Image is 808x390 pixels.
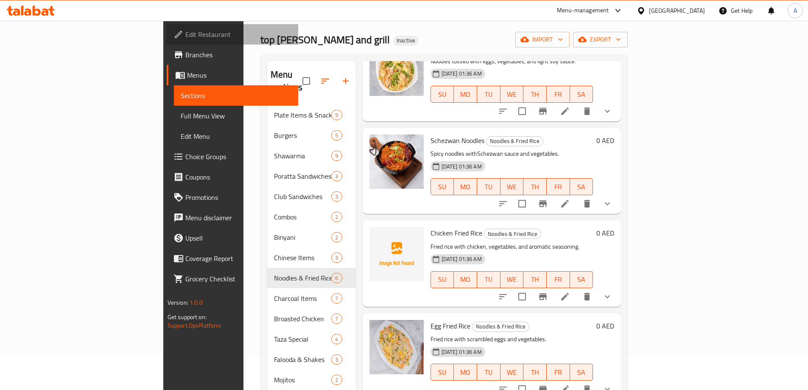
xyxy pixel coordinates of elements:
[547,86,570,103] button: FR
[457,273,474,286] span: MO
[434,366,451,379] span: SU
[431,271,454,288] button: SU
[454,86,477,103] button: MO
[560,199,570,209] a: Edit menu item
[332,254,341,262] span: 3
[523,86,547,103] button: TH
[190,297,203,308] span: 1.0.0
[185,274,291,284] span: Grocery Checklist
[484,229,541,239] span: Noodles & Fried Rice
[181,131,291,141] span: Edit Menu
[560,106,570,116] a: Edit menu item
[457,88,474,101] span: MO
[573,32,628,48] button: export
[570,178,593,195] button: SA
[522,34,563,45] span: import
[267,125,356,146] div: Burgers5
[332,376,341,384] span: 2
[332,233,341,241] span: 2
[527,88,543,101] span: TH
[331,232,342,242] div: items
[481,181,497,193] span: TU
[315,71,336,91] span: Sort sections
[174,106,298,126] a: Full Menu View
[369,42,424,96] img: Egg Noodles
[332,315,341,323] span: 7
[547,178,570,195] button: FR
[331,171,342,181] div: items
[185,233,291,243] span: Upsell
[504,273,520,286] span: WE
[185,172,291,182] span: Coupons
[596,320,614,332] h6: 0 AED
[431,86,454,103] button: SU
[369,135,424,189] img: Schezwan Noodles
[547,364,570,381] button: FR
[431,364,454,381] button: SU
[331,375,342,385] div: items
[267,329,356,349] div: Taza Special4
[332,132,341,140] span: 5
[602,106,612,116] svg: Show Choices
[168,320,221,331] a: Support.OpsPlatform
[267,166,356,186] div: Poratta Sandwiches3
[434,88,451,101] span: SU
[457,366,474,379] span: MO
[477,271,500,288] button: TU
[500,86,524,103] button: WE
[332,172,341,180] span: 3
[493,101,513,121] button: sort-choices
[493,286,513,307] button: sort-choices
[794,6,797,15] span: A
[523,364,547,381] button: TH
[167,45,298,65] a: Branches
[550,181,567,193] span: FR
[332,213,341,221] span: 2
[393,36,419,46] div: Inactive
[481,88,497,101] span: TU
[504,366,520,379] span: WE
[393,37,419,44] span: Inactive
[533,286,553,307] button: Branch-specific-item
[332,295,341,303] span: 7
[477,86,500,103] button: TU
[431,334,593,345] p: Fried rice with scrambled eggs and vegetables.
[332,335,341,343] span: 4
[481,273,497,286] span: TU
[369,227,424,281] img: Chicken Fried Rice
[431,320,470,332] span: Egg Fried Rice
[533,194,553,214] button: Branch-specific-item
[267,370,356,390] div: Mojitos2
[274,293,331,303] div: Charcoal Items
[167,228,298,248] a: Upsell
[523,178,547,195] button: TH
[181,111,291,121] span: Full Menu View
[331,110,342,120] div: items
[274,171,331,181] span: Poratta Sandwiches
[431,56,593,67] p: Noodles tossed with eggs, vegetables, and light soy sauce.
[167,208,298,228] a: Menu disclaimer
[438,70,485,78] span: [DATE] 01:36 AM
[431,149,593,159] p: Spicy noodles withSchezwan sauce and vegetables.
[167,187,298,208] a: Promotions
[596,227,614,239] h6: 0 AED
[513,102,531,120] span: Select to update
[274,232,331,242] span: Biriyani
[297,72,315,90] span: Select all sections
[596,135,614,146] h6: 0 AED
[274,273,331,283] span: Noodles & Fried Rice
[267,146,356,166] div: Shawarma9
[481,366,497,379] span: TU
[260,30,390,49] span: top [PERSON_NAME] and grill
[431,134,484,147] span: Schezwan Noodles
[167,269,298,289] a: Grocery Checklist
[560,292,570,302] a: Edit menu item
[431,227,482,239] span: Chicken Fried Rice
[504,88,520,101] span: WE
[331,314,342,324] div: items
[167,65,298,85] a: Menus
[369,320,424,374] img: Egg Fried Rice
[547,271,570,288] button: FR
[174,85,298,106] a: Sections
[274,253,331,263] div: Chinese Items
